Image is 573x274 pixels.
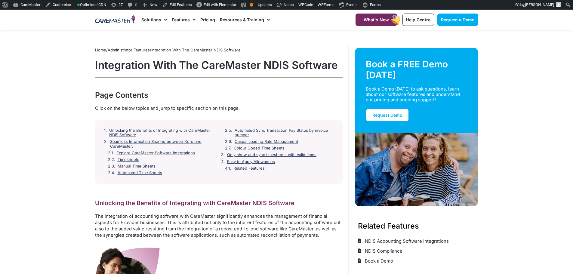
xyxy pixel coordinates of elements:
a: NDIS Accounting Software Integrations [358,236,449,246]
img: CareMaster Logo [95,15,136,24]
a: Resources & Training [220,10,270,30]
a: Casual Loading Rate Management [235,139,298,144]
span: Help Centre [406,17,430,22]
span: [PERSON_NAME] [525,2,554,7]
img: Support Worker and NDIS Participant out for a coffee. [355,133,478,206]
span: Request Demo [372,112,402,118]
h3: Related Features [358,220,475,231]
a: Seamless Information Sharing between Xero and CareMaster: [110,139,217,149]
a: Administrator Features [108,48,150,52]
a: Pricing [200,10,215,30]
span: / / [95,48,241,52]
span: NDIS Accounting Software Integrations [363,236,449,246]
a: Easy to Apply Allowances [227,159,275,164]
h1: Integration With The CareMaster NDIS Software [95,59,343,71]
div: Book a FREE Demo [DATE] [366,59,467,80]
a: Help Centre [402,14,434,26]
a: Solutions [141,10,167,30]
span: NDIS Compliance [363,246,402,256]
a: Related Features [233,166,265,171]
a: Explore CareMaster Software Integrations [116,151,195,155]
a: Home [95,48,106,52]
div: Page Contents [95,90,343,100]
div: OK [250,3,253,7]
h2: Unlocking the Benefits of Integrating with CareMaster NDIS Software [95,199,343,207]
span: Edit with Elementor [204,2,236,7]
a: Only show and sync timesheets with valid times [227,152,316,157]
span: Integration With The CareMaster NDIS Software [151,48,241,52]
a: Timesheets [118,157,139,162]
a: Book a Demo [358,256,393,266]
a: Features [172,10,196,30]
span: Request a Demo [441,17,475,22]
span: Book a Demo [363,256,393,266]
a: Request Demo [366,109,409,122]
div: Click on the below topics and jump to specific section on this page. [95,105,343,112]
a: Unlocking the Benefits of Integrating with CareMaster NDIS Software [109,128,217,137]
div: Book a Demo [DATE] to ask questions, learn about our software features and understand our pricing... [366,86,460,103]
a: Manual Time Sheets [118,164,156,169]
p: The integration of accounting software with CareMaster significantly enhances the management of f... [95,213,343,238]
a: NDIS Compliance [358,246,403,256]
a: What's New [356,14,397,26]
a: Request a Demo [437,14,478,26]
nav: Menu [141,10,340,30]
a: Automated Sync Transaction Pay Status by invoice number [235,128,334,137]
a: Colour Coded Time Sheets [234,146,285,151]
a: Automated Time Sheets [118,171,162,175]
span: What's New [364,17,389,22]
